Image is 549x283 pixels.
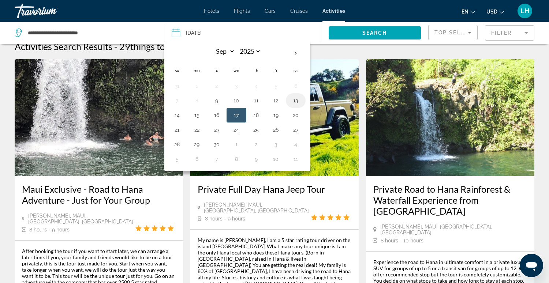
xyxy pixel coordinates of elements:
[205,216,245,222] span: 8 hours - 9 hours
[171,95,183,106] button: Day 7
[204,8,219,14] a: Hotels
[270,110,282,120] button: Day 19
[211,154,223,164] button: Day 7
[172,22,321,44] button: Date: Sep 17, 2025
[231,125,242,135] button: Day 24
[270,125,282,135] button: Day 26
[234,8,250,14] a: Flights
[171,139,183,150] button: Day 28
[462,9,468,15] span: en
[211,125,223,135] button: Day 23
[290,125,302,135] button: Day 27
[362,30,387,36] span: Search
[250,139,262,150] button: Day 2
[520,7,529,15] span: LH
[434,30,476,35] span: Top Sellers
[290,81,302,91] button: Day 6
[211,110,223,120] button: Day 16
[191,154,203,164] button: Day 6
[290,95,302,106] button: Day 13
[290,154,302,164] button: Day 11
[191,125,203,135] button: Day 22
[250,81,262,91] button: Day 4
[130,41,211,52] span: things to experience
[198,184,351,195] a: Private Full Day Hana Jeep Tour
[211,45,235,58] select: Select month
[191,95,203,106] button: Day 8
[250,95,262,106] button: Day 11
[322,8,345,14] a: Activities
[29,227,70,233] span: 8 hours - 9 hours
[15,59,183,176] img: 8a.jpg
[231,139,242,150] button: Day 1
[211,95,223,106] button: Day 9
[171,154,183,164] button: Day 5
[191,139,203,150] button: Day 29
[290,139,302,150] button: Day 4
[231,154,242,164] button: Day 8
[15,1,88,20] a: Travorium
[270,154,282,164] button: Day 10
[366,59,534,176] img: 05.jpg
[171,110,183,120] button: Day 14
[250,154,262,164] button: Day 9
[171,125,183,135] button: Day 21
[22,184,176,205] a: Maui Exclusive - Road to Hana Adventure - Just for Your Group
[462,6,475,17] button: Change language
[381,238,423,244] span: 8 hours - 10 hours
[265,8,276,14] a: Cars
[329,26,421,39] button: Search
[191,81,203,91] button: Day 1
[211,81,223,91] button: Day 2
[119,41,211,52] h2: 29
[114,41,117,52] span: -
[237,45,261,58] select: Select year
[486,9,497,15] span: USD
[231,81,242,91] button: Day 3
[250,110,262,120] button: Day 18
[380,224,527,235] span: [PERSON_NAME], Maui, [GEOGRAPHIC_DATA], [GEOGRAPHIC_DATA]
[485,25,534,41] button: Filter
[270,95,282,106] button: Day 12
[211,139,223,150] button: Day 30
[270,139,282,150] button: Day 3
[171,81,183,91] button: Day 31
[231,95,242,106] button: Day 10
[231,110,242,120] button: Day 17
[270,81,282,91] button: Day 5
[15,41,112,52] h1: Activities Search Results
[290,8,308,14] a: Cruises
[373,184,527,216] a: Private Road to Hana Rainforest & Waterfall Experience from [GEOGRAPHIC_DATA]
[204,202,311,214] span: [PERSON_NAME], Maui, [GEOGRAPHIC_DATA], [GEOGRAPHIC_DATA]
[434,28,471,37] mat-select: Sort by
[290,110,302,120] button: Day 20
[515,3,534,19] button: User Menu
[520,254,543,277] iframe: Button to launch messaging window
[486,6,504,17] button: Change currency
[286,45,306,62] button: Next month
[250,125,262,135] button: Day 25
[191,110,203,120] button: Day 15
[28,213,135,224] span: [PERSON_NAME], Maui, [GEOGRAPHIC_DATA], [GEOGRAPHIC_DATA]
